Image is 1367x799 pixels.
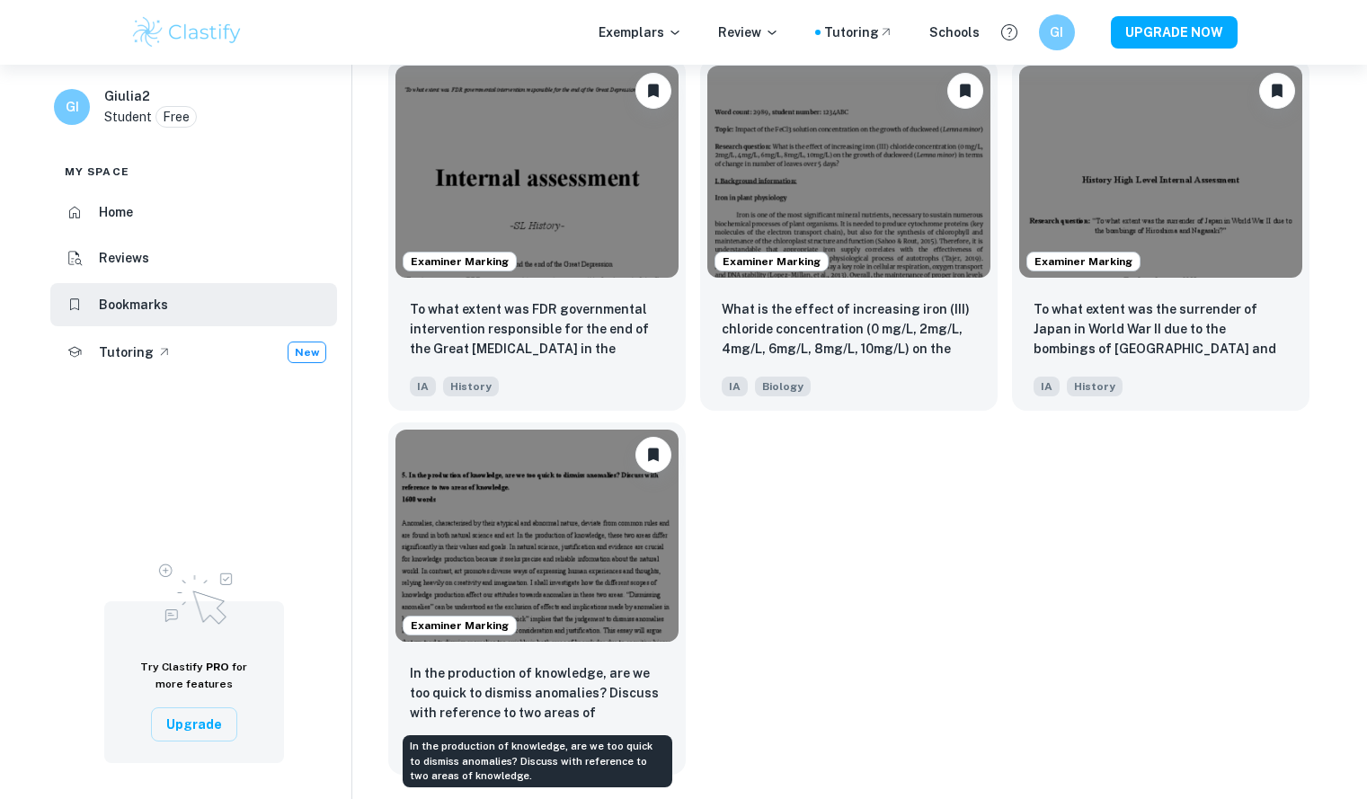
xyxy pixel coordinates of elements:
[635,73,671,109] button: Unbookmark
[99,248,149,268] h6: Reviews
[635,437,671,473] button: Unbookmark
[722,299,976,360] p: What is the effect of increasing iron (III) chloride concentration (0 mg/L, 2mg/L, 4mg/L, 6mg/L, ...
[104,86,150,106] h6: Giulia2
[1039,14,1075,50] button: GI
[994,17,1025,48] button: Help and Feedback
[395,430,679,642] img: TOK Essay example thumbnail: In the production of knowledge, are we t
[755,377,811,396] span: Biology
[1019,66,1302,278] img: History IA example thumbnail: To what extent was the surrender of Japa
[388,58,686,411] a: Examiner MarkingUnbookmark To what extent was FDR governmental intervention responsible for the e...
[599,22,682,42] p: Exemplars
[410,377,436,396] span: IA
[707,66,990,278] img: Biology IA example thumbnail: What is the effect of increasing iron (I
[404,253,516,270] span: Examiner Marking
[1067,377,1123,396] span: History
[288,344,325,360] span: New
[50,191,337,234] a: Home
[151,707,237,741] button: Upgrade
[149,553,239,630] img: Upgrade to Pro
[50,283,337,326] a: Bookmarks
[1111,16,1238,49] button: UPGRADE NOW
[824,22,893,42] a: Tutoring
[1046,22,1067,42] h6: GI
[947,73,983,109] button: Unbookmark
[929,22,980,42] a: Schools
[206,661,229,673] span: PRO
[126,659,262,693] h6: Try Clastify for more features
[395,66,679,278] img: History IA example thumbnail: To what extent was FDR governmental int
[718,22,779,42] p: Review
[163,107,190,127] p: Free
[99,202,133,222] h6: Home
[700,58,998,411] a: Examiner MarkingUnbookmarkWhat is the effect of increasing iron (III) chloride concentration (0 m...
[130,14,244,50] img: Clastify logo
[403,735,672,787] div: In the production of knowledge, are we too quick to dismiss anomalies? Discuss with reference to ...
[1027,253,1140,270] span: Examiner Marking
[1259,73,1295,109] button: Unbookmark
[404,617,516,634] span: Examiner Marking
[99,342,154,362] h6: Tutoring
[104,107,152,127] p: Student
[1012,58,1309,411] a: Examiner MarkingUnbookmarkTo what extent was the surrender of Japan in World War II due to the bo...
[99,295,168,315] h6: Bookmarks
[410,663,664,724] p: In the production of knowledge, are we too quick to dismiss anomalies? Discuss with reference to ...
[62,97,83,117] h6: GI
[443,377,499,396] span: History
[1034,299,1288,360] p: To what extent was the surrender of Japan in World War II due to the bombings of Hiroshima and Na...
[65,164,129,180] span: My space
[715,253,828,270] span: Examiner Marking
[388,425,686,777] a: Examiner MarkingUnbookmarkIn the production of knowledge, are we too quick to dismiss anomalies? ...
[50,237,337,280] a: Reviews
[50,330,337,375] a: TutoringNew
[410,299,664,360] p: To what extent was FDR governmental intervention responsible for the end of the Great Depression ...
[1034,377,1060,396] span: IA
[722,377,748,396] span: IA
